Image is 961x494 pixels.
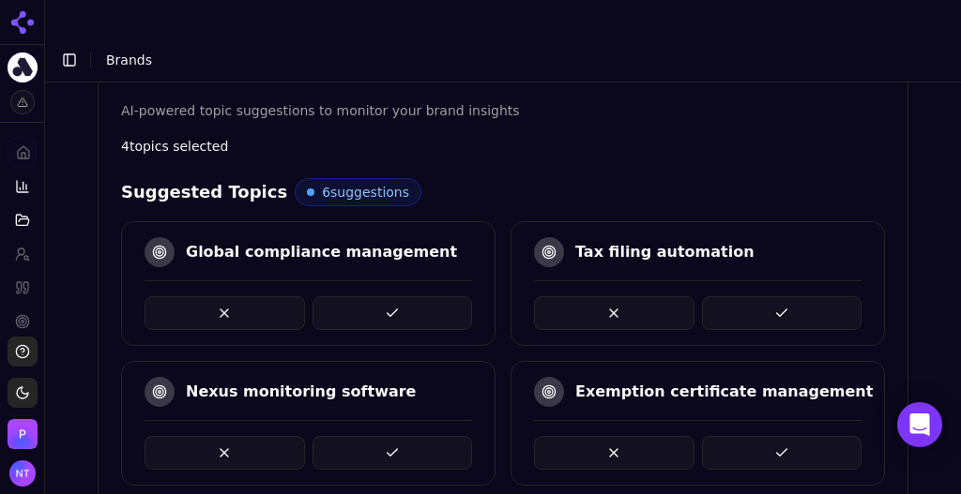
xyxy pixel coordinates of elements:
p: AI-powered topic suggestions to monitor your brand insights [121,100,885,122]
h4: Suggested Topics [121,179,287,205]
button: Open organization switcher [8,419,38,449]
nav: breadcrumb [106,51,152,69]
span: Brands [106,52,152,67]
div: Global compliance management [186,241,457,263]
img: Perrill [8,419,38,449]
div: Open Intercom Messenger [897,402,942,447]
div: Nexus monitoring software [186,381,416,403]
span: 6 suggestions [322,183,409,202]
button: Open user button [9,460,36,487]
div: Exemption certificate management [575,381,873,403]
div: Tax filing automation [575,241,755,263]
button: Current brand: Anrok [8,52,38,82]
img: Anrok [8,52,38,82]
img: Nate Tower [9,460,36,487]
span: 4 topics selected [121,137,228,156]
